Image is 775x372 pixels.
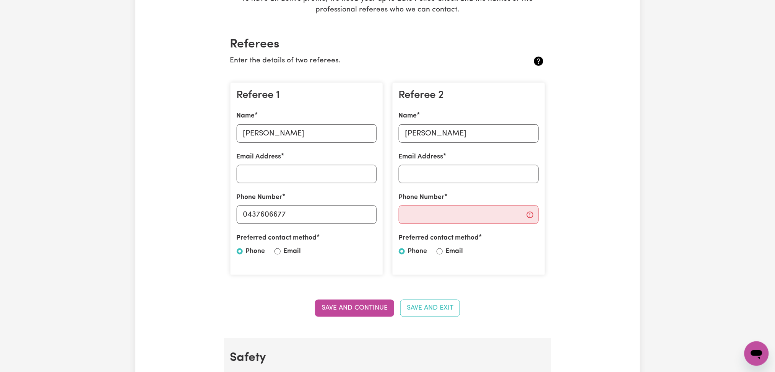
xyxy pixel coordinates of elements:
[446,246,463,256] label: Email
[230,55,493,67] p: Enter the details of two referees.
[237,233,317,243] label: Preferred contact method
[246,246,265,256] label: Phone
[237,111,255,121] label: Name
[399,152,444,162] label: Email Address
[399,111,417,121] label: Name
[408,246,427,256] label: Phone
[230,351,545,365] h2: Safety
[744,341,769,366] iframe: Button to launch messaging window
[237,89,377,102] h3: Referee 1
[237,152,281,162] label: Email Address
[284,246,301,256] label: Email
[399,89,539,102] h3: Referee 2
[400,300,460,317] button: Save and Exit
[399,233,479,243] label: Preferred contact method
[237,193,283,202] label: Phone Number
[399,193,445,202] label: Phone Number
[230,37,545,52] h2: Referees
[315,300,394,317] button: Save and Continue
